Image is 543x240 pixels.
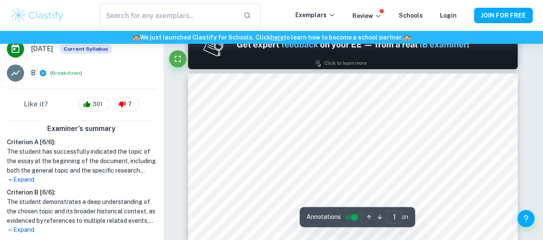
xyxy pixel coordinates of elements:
p: Expand [7,225,156,234]
p: Expand [7,175,156,184]
p: B [31,68,36,78]
span: 301 [88,100,107,109]
span: / 21 [402,213,408,221]
a: Schools [399,12,423,19]
h6: Like it? [24,99,48,109]
h6: Criterion B [ 6 / 6 ]: [7,188,156,197]
div: This exemplar is based on the current syllabus. Feel free to refer to it for inspiration/ideas wh... [60,44,112,54]
h6: Criterion A [ 6 / 6 ]: [7,137,156,147]
span: Current Syllabus [60,44,112,54]
div: 301 [79,97,110,111]
h6: Examiner's summary [3,124,160,134]
a: here [270,34,284,41]
h1: The student demonstrates a deep understanding of the chosen topic and its broader historical cont... [7,197,156,225]
span: ( ) [50,69,82,77]
p: Review [352,11,382,21]
h6: We just launched Clastify for Schools. Click to learn how to become a school partner. [2,33,541,42]
p: Exemplars [295,10,335,20]
span: Annotations [306,213,341,222]
button: Help and Feedback [517,210,534,227]
span: 7 [123,100,137,109]
button: JOIN FOR FREE [474,8,533,23]
input: Search for any exemplars... [100,3,237,27]
h1: The student has successfully indicated the topic of the essay at the beginning of the document, i... [7,147,156,175]
img: Clastify logo [10,7,65,24]
button: Breakdown [52,69,80,77]
a: Login [440,12,457,19]
span: 🏫 [133,34,140,41]
span: 🏫 [403,34,410,41]
div: 7 [114,97,139,111]
span: [DATE] [31,44,53,54]
button: Fullscreen [169,50,186,67]
img: Ad [188,20,518,69]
